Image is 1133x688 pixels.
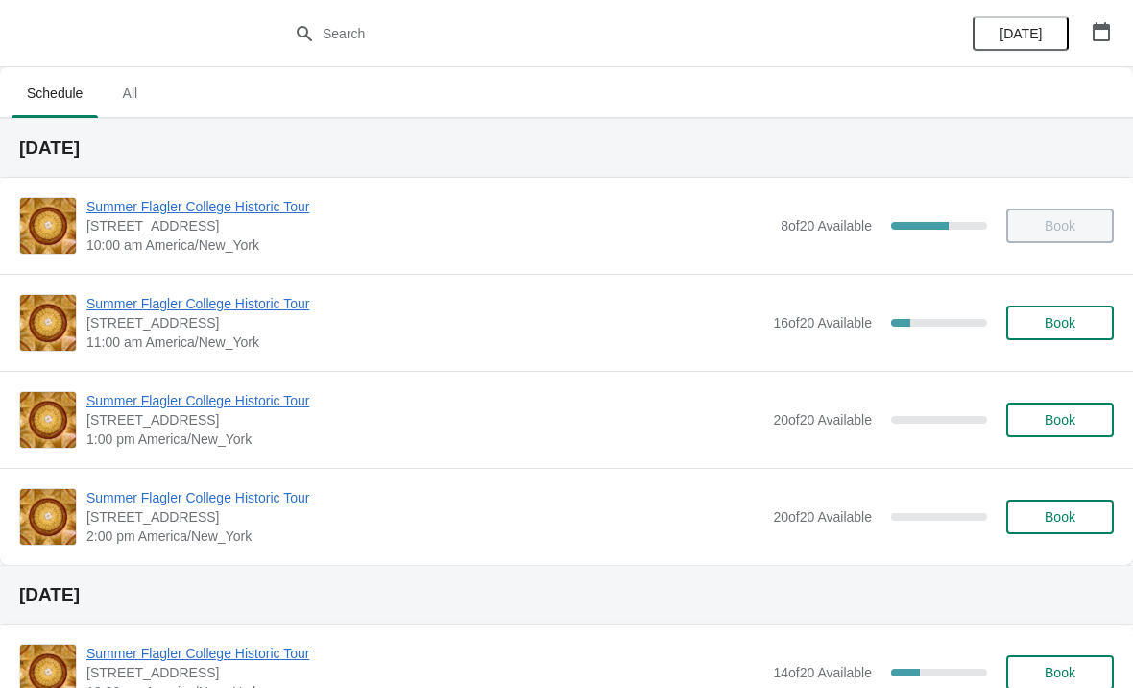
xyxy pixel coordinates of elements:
span: [STREET_ADDRESS] [86,216,771,235]
button: [DATE] [973,16,1069,51]
span: Summer Flagler College Historic Tour [86,644,763,663]
span: [STREET_ADDRESS] [86,507,763,527]
input: Search [322,16,850,51]
span: 14 of 20 Available [773,665,872,680]
img: Summer Flagler College Historic Tour | 74 King Street, St. Augustine, FL, USA | 10:00 am America/... [20,198,76,254]
button: Book [1006,500,1114,534]
span: Schedule [12,76,98,111]
span: [STREET_ADDRESS] [86,410,763,430]
span: [DATE] [1000,26,1042,41]
span: 20 of 20 Available [773,509,872,525]
span: Book [1045,665,1075,680]
img: Summer Flagler College Historic Tour | 74 King Street, St. Augustine, FL, USA | 2:00 pm America/N... [20,489,76,545]
span: 8 of 20 Available [781,218,872,233]
span: [STREET_ADDRESS] [86,313,763,332]
img: Summer Flagler College Historic Tour | 74 King Street, St. Augustine, FL, USA | 11:00 am America/... [20,295,76,351]
h2: [DATE] [19,138,1114,158]
span: 10:00 am America/New_York [86,235,771,255]
span: 11:00 am America/New_York [86,332,763,352]
button: Book [1006,306,1114,340]
span: Book [1045,412,1075,428]
span: Summer Flagler College Historic Tour [86,488,763,507]
h2: [DATE] [19,585,1114,604]
img: Summer Flagler College Historic Tour | 74 King Street, St. Augustine, FL, USA | 1:00 pm America/N... [20,392,76,448]
button: Book [1006,403,1114,437]
span: Book [1045,509,1075,525]
span: Summer Flagler College Historic Tour [86,391,763,410]
span: 1:00 pm America/New_York [86,430,763,449]
span: All [106,76,154,111]
span: 20 of 20 Available [773,412,872,428]
span: 16 of 20 Available [773,315,872,331]
span: [STREET_ADDRESS] [86,663,763,682]
span: Summer Flagler College Historic Tour [86,294,763,313]
span: 2:00 pm America/New_York [86,527,763,546]
span: Book [1045,315,1075,331]
span: Summer Flagler College Historic Tour [86,197,771,216]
